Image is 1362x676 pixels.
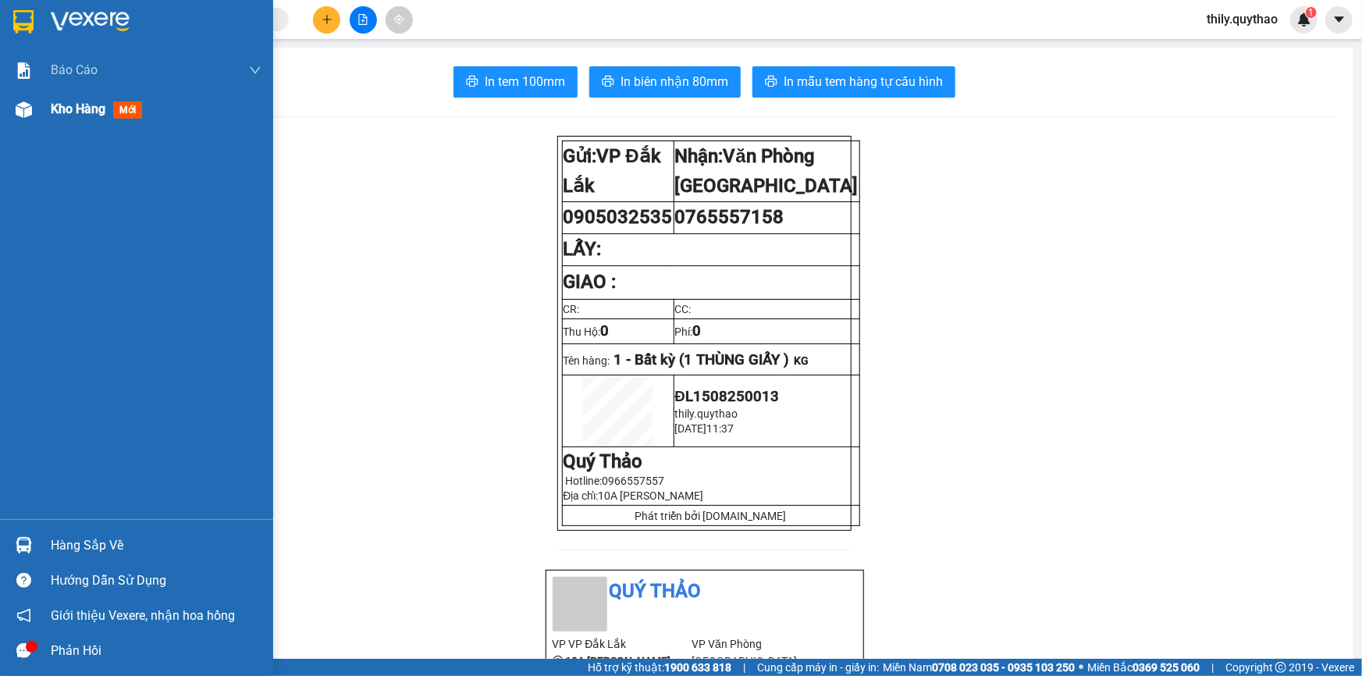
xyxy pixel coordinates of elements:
sup: 1 [1306,7,1317,18]
img: warehouse-icon [16,101,32,118]
li: VP Văn Phòng [GEOGRAPHIC_DATA] [692,635,831,670]
span: Nhận: [133,15,171,31]
img: solution-icon [16,62,32,79]
div: 0905032535 [13,51,123,73]
span: Kho hàng [51,101,105,116]
span: printer [765,75,777,90]
div: 50.000 [12,82,125,101]
span: mới [113,101,142,119]
span: 1 [1308,7,1314,18]
li: Quý Thảo [553,577,857,607]
strong: Nhận: [675,145,859,197]
span: Hotline: [566,475,665,487]
strong: 0708 023 035 - 0935 103 250 [932,661,1075,674]
button: caret-down [1325,6,1353,34]
span: In mẫu tem hàng tự cấu hình [784,72,943,91]
div: Tên hàng: 1 THÙNG GIẤY ( : 1 ) [13,110,292,130]
span: file-add [357,14,368,25]
span: printer [466,75,478,90]
strong: 1900 633 818 [664,661,731,674]
span: aim [393,14,404,25]
button: printerIn mẫu tem hàng tự cấu hình [752,66,955,98]
span: Hỗ trợ kỹ thuật: [588,659,731,676]
span: Văn Phòng [GEOGRAPHIC_DATA] [675,145,859,197]
span: message [16,643,31,658]
span: down [249,64,261,76]
div: VP Đắk Lắk [13,13,123,51]
strong: GIAO : [564,271,617,293]
span: caret-down [1332,12,1346,27]
img: icon-new-feature [1297,12,1311,27]
span: environment [553,656,564,667]
span: Miền Nam [883,659,1075,676]
span: ĐL1508250013 [675,388,779,405]
span: 11:37 [707,422,734,435]
span: SL [226,109,247,130]
p: Tên hàng: [564,351,859,368]
div: 0765557158 [133,51,292,73]
span: Giới thiệu Vexere, nhận hoa hồng [51,606,235,625]
div: Hướng dẫn sử dụng [51,569,261,592]
span: 0765557158 [675,206,784,228]
span: Gửi: [13,15,37,31]
span: printer [602,75,614,90]
td: Thu Hộ: [562,318,674,343]
div: Văn Phòng [GEOGRAPHIC_DATA] [133,13,292,51]
button: plus [313,6,340,34]
span: notification [16,608,31,623]
td: CR: [562,299,674,318]
div: Hàng sắp về [51,534,261,557]
div: Phản hồi [51,639,261,663]
img: warehouse-icon [16,537,32,553]
span: CR : [12,84,36,100]
span: ⚪️ [1079,664,1083,671]
span: copyright [1275,662,1286,673]
span: 0905032535 [564,206,673,228]
td: CC: [674,299,859,318]
button: aim [386,6,413,34]
strong: Gửi: [564,145,661,197]
span: | [743,659,745,676]
span: VP Đắk Lắk [564,145,661,197]
span: thily.quythao [675,407,738,420]
button: printerIn biên nhận 80mm [589,66,741,98]
li: VP VP Đắk Lắk [553,635,692,653]
span: [DATE] [675,422,707,435]
span: Địa chỉ: [564,489,704,502]
span: 0 [601,322,610,340]
span: 1 - Bất kỳ (1 THÙNG GIẤY ) [614,351,790,368]
span: In biên nhận 80mm [621,72,728,91]
img: logo-vxr [13,10,34,34]
span: 10A [PERSON_NAME] [599,489,704,502]
strong: 0369 525 060 [1133,661,1200,674]
span: Báo cáo [51,60,98,80]
strong: Quý Thảo [564,450,643,472]
span: Cung cấp máy in - giấy in: [757,659,879,676]
span: question-circle [16,573,31,588]
strong: LẤY: [564,238,602,260]
span: | [1211,659,1214,676]
span: Miền Bắc [1087,659,1200,676]
td: Phát triển bởi [DOMAIN_NAME] [562,506,859,526]
button: printerIn tem 100mm [453,66,578,98]
td: Phí: [674,318,859,343]
span: 0966557557 [603,475,665,487]
button: file-add [350,6,377,34]
span: 0 [693,322,702,340]
span: KG [795,354,809,367]
span: plus [322,14,332,25]
span: In tem 100mm [485,72,565,91]
span: thily.quythao [1194,9,1290,29]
